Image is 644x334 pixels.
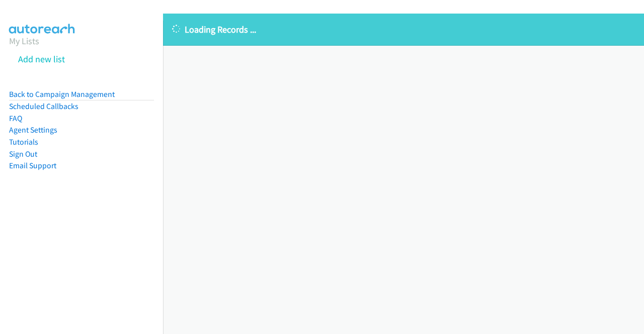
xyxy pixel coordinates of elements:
a: Scheduled Callbacks [9,101,78,111]
a: Back to Campaign Management [9,89,115,99]
p: Loading Records ... [172,23,635,36]
a: Add new list [18,53,65,65]
a: Sign Out [9,149,37,159]
a: FAQ [9,114,22,123]
a: Email Support [9,161,56,170]
a: My Lists [9,35,39,47]
a: Tutorials [9,137,38,147]
a: Agent Settings [9,125,57,135]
